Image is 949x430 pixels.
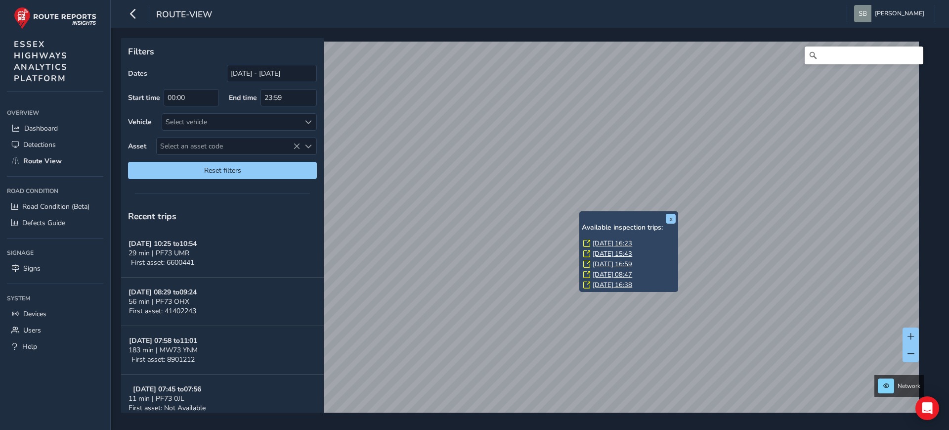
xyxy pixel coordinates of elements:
[23,264,41,273] span: Signs
[23,326,41,335] span: Users
[121,326,324,375] button: [DATE] 07:58 to11:01183 min | MW73 YNMFirst asset: 8901212
[805,47,923,64] input: Search
[135,166,309,175] span: Reset filters
[875,5,924,22] span: [PERSON_NAME]
[7,137,103,153] a: Detections
[7,260,103,277] a: Signs
[7,184,103,198] div: Road Condition
[7,291,103,306] div: System
[128,210,176,222] span: Recent trips
[129,248,189,258] span: 29 min | PF73 UMR
[131,355,195,364] span: First asset: 8901212
[22,202,89,211] span: Road Condition (Beta)
[7,153,103,169] a: Route View
[129,394,184,403] span: 11 min | PF73 0JL
[131,258,194,267] span: First asset: 6600441
[156,8,212,22] span: route-view
[7,338,103,355] a: Help
[121,229,324,278] button: [DATE] 10:25 to10:5429 min | PF73 UMRFirst asset: 6600441
[854,5,871,22] img: diamond-layout
[133,384,201,394] strong: [DATE] 07:45 to 07:56
[7,105,103,120] div: Overview
[14,7,96,29] img: rr logo
[898,382,920,390] span: Network
[22,218,65,228] span: Defects Guide
[7,120,103,137] a: Dashboard
[129,403,206,413] span: First asset: Not Available
[7,306,103,322] a: Devices
[7,215,103,231] a: Defects Guide
[129,306,196,316] span: First asset: 41402243
[593,281,632,289] a: [DATE] 16:38
[125,42,919,424] canvas: Map
[582,224,676,232] h6: Available inspection trips:
[129,336,197,345] strong: [DATE] 07:58 to 11:01
[128,162,317,179] button: Reset filters
[7,245,103,260] div: Signage
[854,5,928,22] button: [PERSON_NAME]
[129,297,189,306] span: 56 min | PF73 OHX
[129,287,197,297] strong: [DATE] 08:29 to 09:24
[121,375,324,423] button: [DATE] 07:45 to07:5611 min | PF73 0JLFirst asset: Not Available
[593,249,632,258] a: [DATE] 15:43
[128,45,317,58] p: Filters
[128,117,152,127] label: Vehicle
[593,260,632,269] a: [DATE] 16:59
[300,138,316,154] div: Select an asset code
[157,138,300,154] span: Select an asset code
[121,278,324,326] button: [DATE] 08:29 to09:2456 min | PF73 OHXFirst asset: 41402243
[23,309,46,319] span: Devices
[229,93,257,102] label: End time
[128,93,160,102] label: Start time
[24,124,58,133] span: Dashboard
[128,142,146,151] label: Asset
[162,114,300,130] div: Select vehicle
[129,239,197,248] strong: [DATE] 10:25 to 10:54
[666,214,676,224] button: x
[915,396,939,420] div: Open Intercom Messenger
[23,140,56,149] span: Detections
[593,239,632,248] a: [DATE] 16:23
[129,345,198,355] span: 183 min | MW73 YNM
[14,39,68,84] span: ESSEX HIGHWAYS ANALYTICS PLATFORM
[7,198,103,215] a: Road Condition (Beta)
[128,69,147,78] label: Dates
[23,156,62,166] span: Route View
[22,342,37,351] span: Help
[593,270,632,279] a: [DATE] 08:47
[7,322,103,338] a: Users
